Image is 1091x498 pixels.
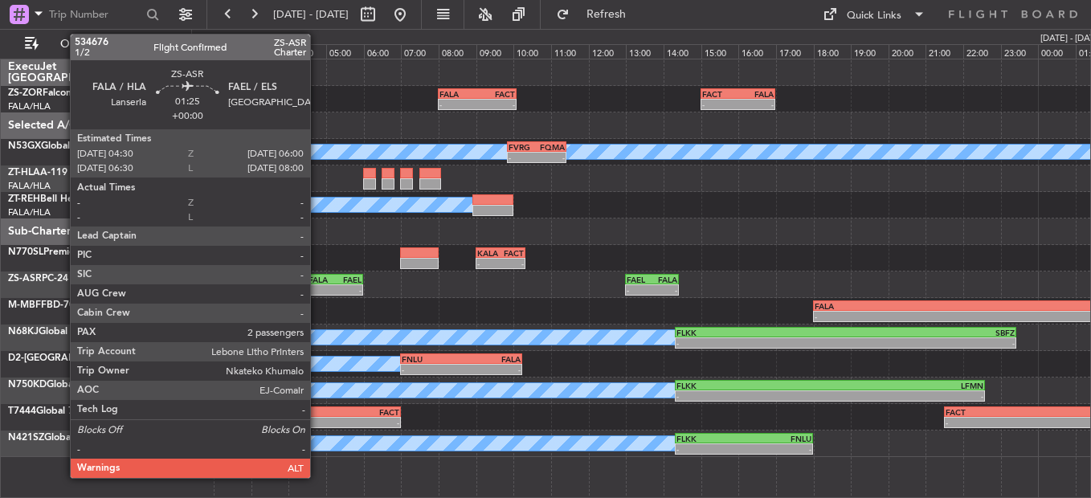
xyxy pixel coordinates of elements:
div: - [627,285,652,295]
span: Only With Activity [42,39,170,50]
div: - [226,418,399,427]
div: FALA [652,275,677,284]
span: ZS-ZOR [8,88,43,98]
div: 07:00 [401,44,439,59]
div: - [309,285,335,295]
div: FACT [702,89,738,99]
div: FQMA [537,142,565,152]
div: FALA [439,89,477,99]
div: - [477,100,515,109]
div: - [702,100,738,109]
span: D2-[GEOGRAPHIC_DATA] [8,353,123,363]
div: 04:00 [288,44,326,59]
div: FLKK [676,434,744,443]
span: T7444 [8,406,36,416]
a: N770SLPremier I [8,247,84,257]
div: - [439,100,477,109]
div: FAEL [335,275,362,284]
a: M-MBFFBD-700 [8,300,80,310]
div: 08:00 [439,44,476,59]
div: 17:00 [776,44,814,59]
a: FALA/HLA [8,206,51,218]
span: ZS-ASR [8,274,42,284]
div: FLKK [676,381,830,390]
div: 19:00 [851,44,889,59]
div: FLKK [676,328,845,337]
div: - [676,338,845,348]
div: - [676,391,830,401]
span: M-MBFF [8,300,47,310]
span: N770SL [8,247,43,257]
div: - [537,153,565,162]
div: FACT [501,248,524,258]
div: KALA [477,248,501,258]
div: - [501,259,524,268]
div: 22:00 [963,44,1001,59]
a: FALA/HLA [8,180,51,192]
div: 14:00 [664,44,701,59]
div: [DATE] - [DATE] [194,32,256,46]
a: FALA/HLA [8,100,51,112]
div: 10:00 [513,44,551,59]
div: 05:00 [326,44,364,59]
span: N68KJ [8,327,39,337]
span: N750KD [8,380,47,390]
span: N421SZ [8,433,44,443]
a: N421SZGlobal 7500 [8,433,99,443]
div: 23:00 [1001,44,1039,59]
a: T7444Global 7500 [8,406,91,416]
span: Refresh [573,9,640,20]
div: 00:00 [1038,44,1076,59]
a: D2-[GEOGRAPHIC_DATA]Global Express [8,353,190,363]
div: - [652,285,677,295]
div: FACT [226,407,399,417]
div: 16:00 [738,44,776,59]
input: Trip Number [49,2,141,27]
button: Refresh [549,2,645,27]
span: ZT-REH [8,194,40,204]
div: - [477,259,501,268]
div: 02:00 [214,44,251,59]
button: Only With Activity [18,31,174,57]
a: ZT-HLAA-119 Koala [8,168,95,178]
div: 06:00 [364,44,402,59]
div: - [830,391,983,401]
div: LFMN [830,381,983,390]
div: FNLU [402,354,461,364]
span: N53GX [8,141,41,151]
div: FALA [815,301,971,311]
a: ZT-REHBell Helicopter 430 [8,194,129,204]
div: - [815,312,971,321]
div: 03:00 [251,44,289,59]
div: FAEL [627,275,652,284]
a: ZS-ZORFalcon 2000 [8,88,97,98]
span: [DATE] - [DATE] [273,7,349,22]
div: - [744,444,811,454]
div: SBFZ [846,328,1015,337]
div: 11:00 [551,44,589,59]
div: - [738,100,774,109]
div: FNLU [744,434,811,443]
a: N53GXGlobal Express XRS [8,141,129,151]
div: FACT [477,89,515,99]
div: - [461,365,521,374]
div: FALA [309,275,335,284]
div: 15:00 [701,44,739,59]
div: 01:00 [177,44,215,59]
div: 13:00 [626,44,664,59]
button: Quick Links [815,2,934,27]
a: N750KDGlobal 7500 [8,380,101,390]
div: 09:00 [476,44,514,59]
div: - [402,365,461,374]
div: 18:00 [814,44,852,59]
a: N68KJGlobal Express [8,327,105,337]
div: - [509,153,537,162]
div: FALA [461,354,521,364]
div: - [335,285,362,295]
a: ZS-ASRPC-24 [8,274,68,284]
div: Quick Links [847,8,901,24]
div: 20:00 [889,44,926,59]
div: FVRG [509,142,537,152]
div: - [846,338,1015,348]
div: FALA [738,89,774,99]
